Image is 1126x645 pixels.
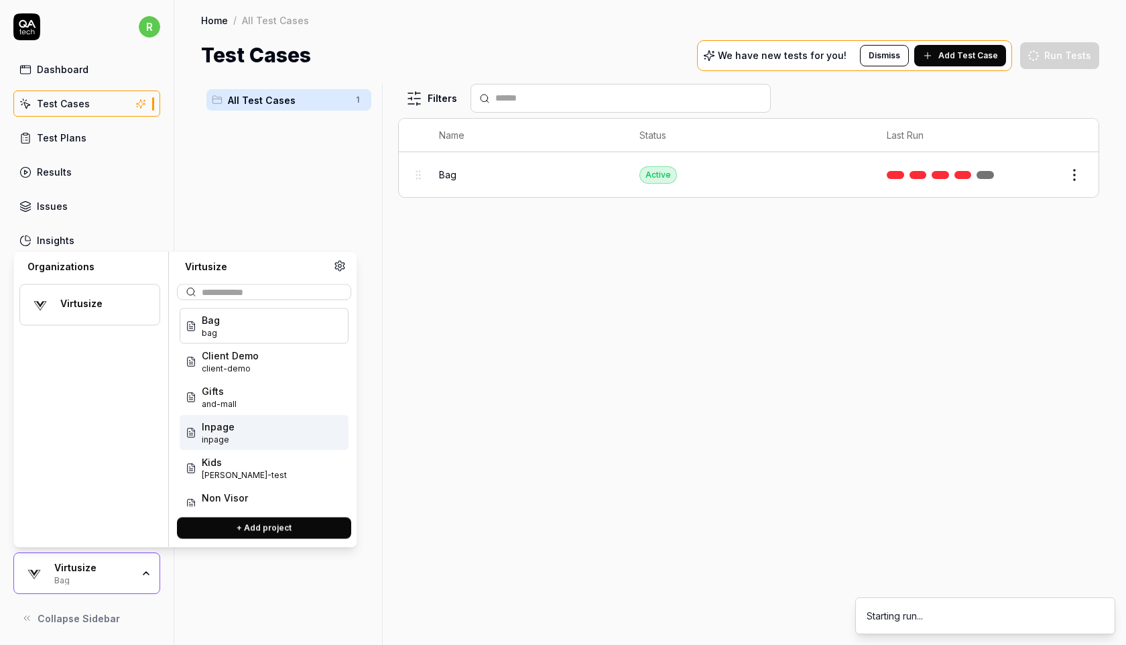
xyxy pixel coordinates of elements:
[228,93,347,107] span: All Test Cases
[202,363,259,375] span: Project ID: Scra
[626,119,873,152] th: Status
[13,91,160,117] a: Test Cases
[177,518,351,539] button: + Add project
[177,260,334,274] div: Virtusize
[202,434,235,446] span: Project ID: SOys
[38,611,120,626] span: Collapse Sidebar
[233,13,237,27] div: /
[13,227,160,253] a: Insights
[13,159,160,185] a: Results
[13,125,160,151] a: Test Plans
[202,491,248,505] span: Non Visor
[13,605,160,632] button: Collapse Sidebar
[13,552,160,594] button: Virtusize LogoVirtusizeBag
[19,284,160,326] button: Virtusize LogoVirtusize
[242,13,309,27] div: All Test Cases
[37,97,90,111] div: Test Cases
[867,609,923,623] div: Starting run...
[914,45,1006,66] button: Add Test Case
[13,193,160,219] a: Issues
[201,13,228,27] a: Home
[177,306,351,507] div: Suggestions
[426,119,627,152] th: Name
[37,233,74,247] div: Insights
[37,199,68,213] div: Issues
[718,51,847,60] p: We have new tests for you!
[439,168,456,182] span: Bag
[860,45,909,66] button: Dismiss
[60,298,142,310] div: Virtusize
[202,420,235,434] span: Inpage
[202,384,237,398] span: Gifts
[13,56,160,82] a: Dashboard
[202,349,259,363] span: Client Demo
[37,131,86,145] div: Test Plans
[139,16,160,38] span: r
[37,165,72,179] div: Results
[350,92,366,108] span: 1
[54,562,132,574] div: Virtusize
[139,13,160,40] button: r
[202,505,248,517] span: Project ID: 5R5J
[1020,42,1099,69] button: Run Tests
[37,62,88,76] div: Dashboard
[398,85,465,112] button: Filters
[202,455,287,469] span: Kids
[202,398,237,410] span: Project ID: oAST
[28,293,52,317] img: Virtusize Logo
[22,561,46,585] img: Virtusize Logo
[202,469,287,481] span: Project ID: K9uo
[639,166,677,184] div: Active
[202,313,220,327] span: Bag
[201,40,311,70] h1: Test Cases
[873,119,1013,152] th: Last Run
[399,152,1099,197] tr: BagActive
[202,327,220,339] span: Project ID: 2fcy
[334,260,346,276] a: Organization settings
[19,260,160,274] div: Organizations
[54,574,132,585] div: Bag
[938,50,998,62] span: Add Test Case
